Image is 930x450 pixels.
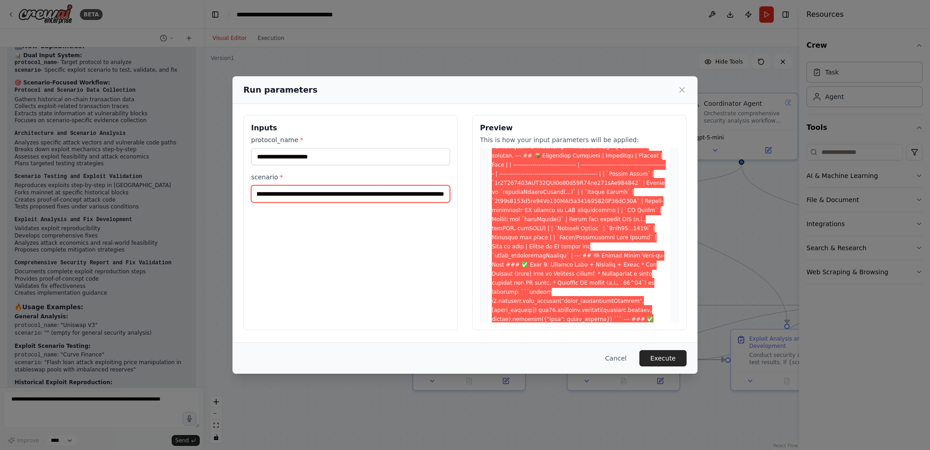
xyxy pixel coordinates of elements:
h2: Run parameters [243,84,317,96]
h3: Inputs [251,123,450,134]
h3: Preview [480,123,679,134]
label: scenario [251,173,450,182]
button: Cancel [598,350,634,366]
p: This is how your input parameters will be applied: [480,135,679,144]
button: Execute [639,350,687,366]
label: protocol_name [251,135,450,144]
